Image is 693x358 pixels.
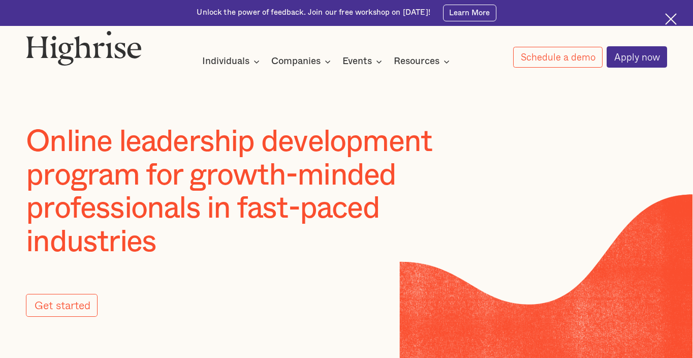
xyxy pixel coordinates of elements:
div: Events [342,55,372,68]
a: Schedule a demo [513,47,603,68]
img: Highrise logo [26,31,142,66]
a: Learn More [443,5,496,21]
div: Unlock the power of feedback. Join our free workshop on [DATE]! [197,8,430,18]
div: Events [342,55,385,68]
div: Companies [271,55,321,68]
a: Apply now [607,46,667,68]
div: Individuals [202,55,249,68]
div: Resources [394,55,439,68]
div: Companies [271,55,334,68]
img: Cross icon [665,13,677,25]
div: Resources [394,55,453,68]
a: Get started [26,294,98,317]
div: Individuals [202,55,263,68]
h1: Online leadership development program for growth-minded professionals in fast-paced industries [26,126,494,259]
